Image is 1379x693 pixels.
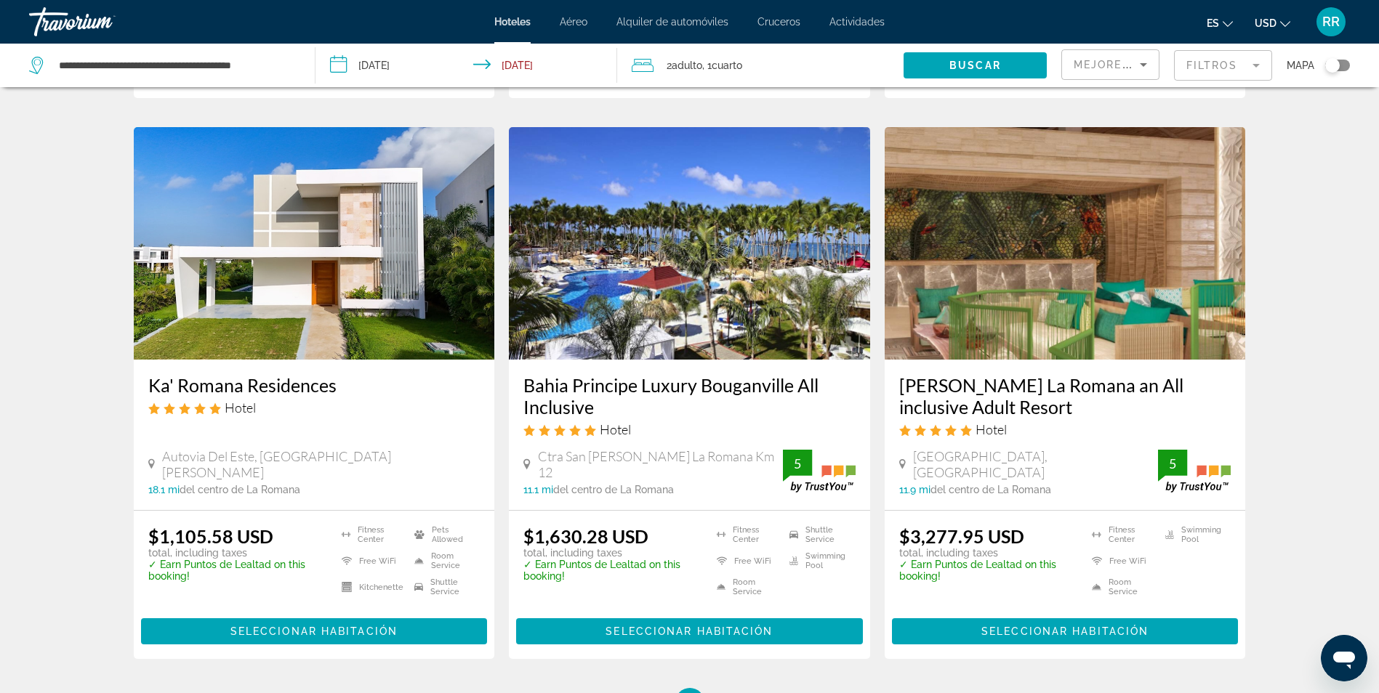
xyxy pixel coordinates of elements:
span: [GEOGRAPHIC_DATA], [GEOGRAPHIC_DATA] [913,448,1159,480]
span: Hotel [976,421,1007,437]
li: Pets Allowed [407,525,480,544]
li: Room Service [1085,577,1158,596]
li: Room Service [709,577,783,596]
a: [PERSON_NAME] La Romana an All inclusive Adult Resort [899,374,1231,418]
p: ✓ Earn Puntos de Lealtad on this booking! [148,559,323,582]
a: Seleccionar habitación [516,621,863,637]
span: 18.1 mi [148,484,180,495]
a: Aéreo [560,16,587,28]
button: Change language [1207,12,1233,33]
button: Change currency [1255,12,1290,33]
span: del centro de La Romana [553,484,674,495]
div: 5 [1158,455,1187,472]
span: , 1 [702,55,742,76]
li: Room Service [407,551,480,570]
span: USD [1255,17,1277,29]
p: total, including taxes [899,547,1074,559]
a: Ka' Romana Residences [148,374,481,396]
li: Fitness Center [709,525,783,544]
li: Fitness Center [334,525,407,544]
ins: $1,630.28 USD [523,525,648,547]
span: Hotel [225,400,256,416]
span: Cuarto [712,60,742,71]
span: 11.1 mi [523,484,553,495]
img: Hotel image [885,127,1246,360]
a: Seleccionar habitación [141,621,488,637]
iframe: Button to launch messaging window [1321,635,1367,681]
button: Filter [1174,49,1272,81]
button: Check-in date: Oct 11, 2025 Check-out date: Oct 19, 2025 [315,44,616,87]
mat-select: Sort by [1074,56,1147,73]
a: Seleccionar habitación [892,621,1239,637]
li: Free WiFi [709,551,783,570]
li: Shuttle Service [407,577,480,596]
li: Swimming Pool [782,551,856,570]
li: Free WiFi [334,551,407,570]
button: Seleccionar habitación [892,618,1239,644]
button: User Menu [1312,7,1350,37]
li: Free WiFi [1085,551,1158,570]
span: del centro de La Romana [180,484,300,495]
button: Seleccionar habitación [516,618,863,644]
span: Mapa [1287,55,1314,76]
span: 11.9 mi [899,484,930,495]
a: Cruceros [757,16,800,28]
span: Adulto [672,60,702,71]
p: total, including taxes [523,547,698,559]
p: ✓ Earn Puntos de Lealtad on this booking! [899,559,1074,582]
a: Travorium [29,3,174,41]
span: Seleccionar habitación [606,625,773,637]
span: del centro de La Romana [930,484,1051,495]
span: es [1207,17,1219,29]
span: Hotel [600,421,631,437]
span: Seleccionar habitación [230,625,398,637]
img: trustyou-badge.svg [1158,450,1231,493]
div: 5 star Hotel [523,421,856,437]
li: Swimming Pool [1158,525,1231,544]
button: Toggle map [1314,59,1350,72]
a: Hoteles [494,16,531,28]
button: Seleccionar habitación [141,618,488,644]
li: Fitness Center [1085,525,1158,544]
a: Bahia Principe Luxury Bouganville All Inclusive [523,374,856,418]
ins: $3,277.95 USD [899,525,1024,547]
span: Ctra San [PERSON_NAME] La Romana Km 12 [538,448,783,480]
div: 5 [783,455,812,472]
span: Seleccionar habitación [981,625,1149,637]
p: ✓ Earn Puntos de Lealtad on this booking! [523,559,698,582]
span: Mejores descuentos [1074,59,1219,70]
li: Shuttle Service [782,525,856,544]
div: 5 star Hotel [148,400,481,416]
img: Hotel image [134,127,495,360]
ins: $1,105.58 USD [148,525,273,547]
a: Alquiler de automóviles [616,16,728,28]
img: Hotel image [509,127,870,360]
button: Travelers: 2 adults, 0 children [617,44,904,87]
a: Actividades [829,16,885,28]
button: Buscar [904,52,1047,78]
span: Buscar [949,60,1001,71]
li: Kitchenette [334,577,407,596]
div: 5 star Hotel [899,421,1231,437]
span: Autovia Del Este, [GEOGRAPHIC_DATA][PERSON_NAME] [162,448,480,480]
img: trustyou-badge.svg [783,450,856,493]
span: 2 [667,55,702,76]
p: total, including taxes [148,547,323,559]
span: RR [1322,15,1340,29]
